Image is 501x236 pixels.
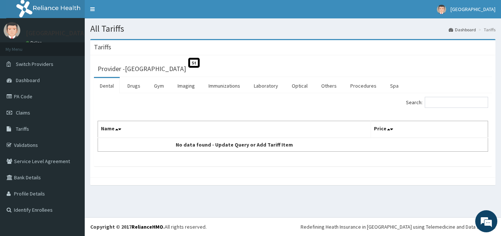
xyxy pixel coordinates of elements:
[203,78,246,94] a: Immunizations
[16,77,40,84] span: Dashboard
[286,78,313,94] a: Optical
[16,126,29,132] span: Tariffs
[301,223,495,230] div: Redefining Heath Insurance in [GEOGRAPHIC_DATA] using Telemedicine and Data Science!
[437,5,446,14] img: User Image
[425,97,488,108] input: Search:
[132,223,163,230] a: RelianceHMO
[90,24,495,34] h1: All Tariffs
[315,78,343,94] a: Others
[16,61,53,67] span: Switch Providers
[449,27,476,33] a: Dashboard
[172,78,201,94] a: Imaging
[94,78,120,94] a: Dental
[477,27,495,33] li: Tariffs
[122,78,146,94] a: Drugs
[4,22,20,39] img: User Image
[248,78,284,94] a: Laboratory
[94,44,111,50] h3: Tariffs
[148,78,170,94] a: Gym
[406,97,488,108] label: Search:
[90,223,165,230] strong: Copyright © 2017 .
[344,78,382,94] a: Procedures
[16,109,30,116] span: Claims
[26,30,87,36] p: [GEOGRAPHIC_DATA]
[451,6,495,13] span: [GEOGRAPHIC_DATA]
[98,66,186,72] h3: Provider - [GEOGRAPHIC_DATA]
[26,40,43,45] a: Online
[98,121,371,138] th: Name
[85,217,501,236] footer: All rights reserved.
[384,78,404,94] a: Spa
[371,121,488,138] th: Price
[98,138,371,152] td: No data found - Update Query or Add Tariff Item
[188,58,200,68] span: St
